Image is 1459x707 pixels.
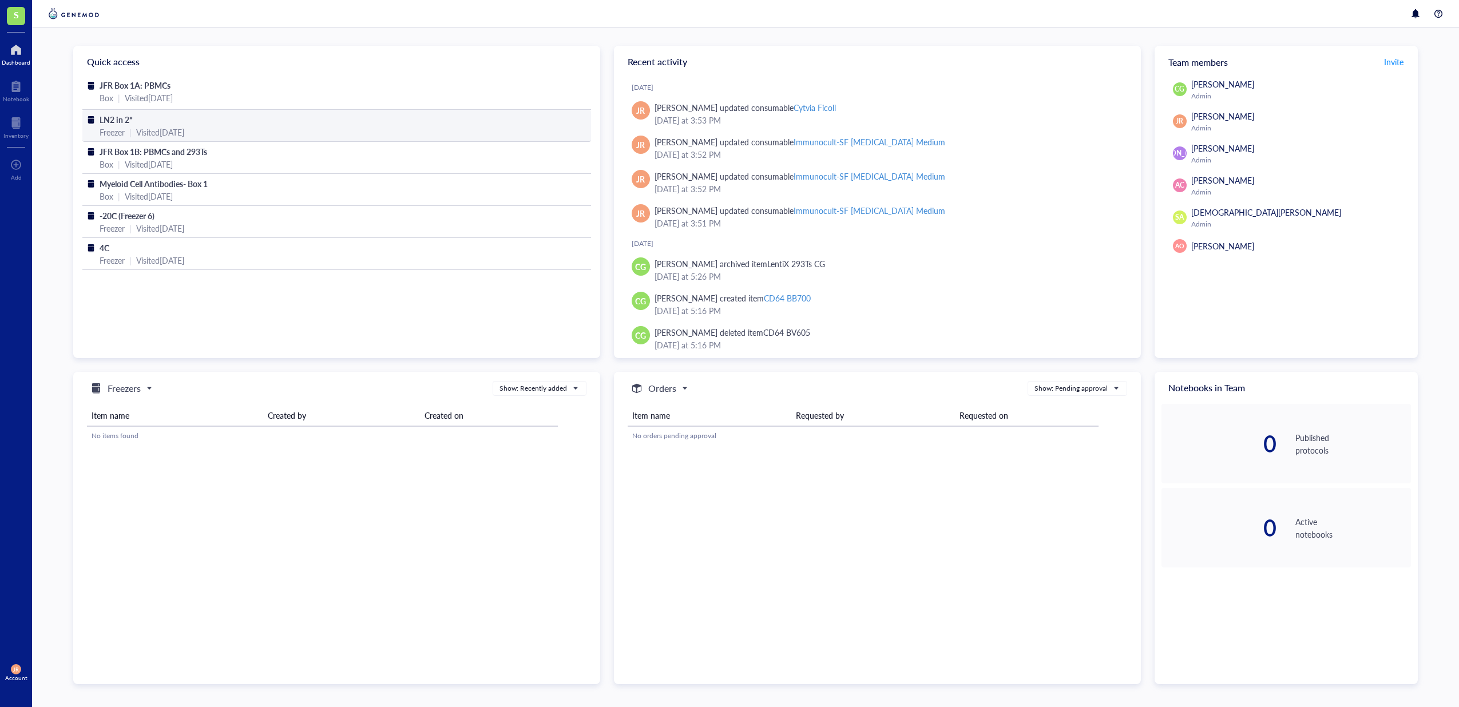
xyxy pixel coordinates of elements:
[100,158,113,170] div: Box
[1191,156,1406,165] div: Admin
[794,136,945,148] div: Immunocult-SF [MEDICAL_DATA] Medium
[3,132,29,139] div: Inventory
[623,200,1132,234] a: JR[PERSON_NAME] updated consumableImmunocult-SF [MEDICAL_DATA] Medium[DATE] at 3:51 PM
[1295,515,1411,541] div: Active notebooks
[100,254,125,267] div: Freezer
[1175,212,1184,223] span: SA
[655,170,946,182] div: [PERSON_NAME] updated consumable
[11,174,22,181] div: Add
[794,170,945,182] div: Immunocult-SF [MEDICAL_DATA] Medium
[136,126,184,138] div: Visited [DATE]
[499,383,567,394] div: Show: Recently added
[655,257,825,270] div: [PERSON_NAME] archived item
[623,287,1132,321] a: CG[PERSON_NAME] created itemCD64 BB700[DATE] at 5:16 PM
[3,77,29,102] a: Notebook
[655,304,1123,317] div: [DATE] at 5:16 PM
[1161,517,1277,539] div: 0
[100,178,208,189] span: Myeloid Cell Antibodies- Box 1
[1191,240,1254,252] span: [PERSON_NAME]
[87,405,263,426] th: Item name
[100,146,207,157] span: JFR Box 1B: PBMCs and 293Ts
[1191,188,1406,197] div: Admin
[125,92,173,104] div: Visited [DATE]
[129,254,132,267] div: |
[420,405,558,426] th: Created on
[655,292,811,304] div: [PERSON_NAME] created item
[3,96,29,102] div: Notebook
[13,666,18,673] span: JR
[623,131,1132,165] a: JR[PERSON_NAME] updated consumableImmunocult-SF [MEDICAL_DATA] Medium[DATE] at 3:52 PM
[636,138,645,151] span: JR
[628,405,791,426] th: Item name
[655,114,1123,126] div: [DATE] at 3:53 PM
[100,242,109,253] span: 4C
[623,165,1132,200] a: JR[PERSON_NAME] updated consumableImmunocult-SF [MEDICAL_DATA] Medium[DATE] at 3:52 PM
[100,92,113,104] div: Box
[129,126,132,138] div: |
[1383,53,1404,71] button: Invite
[655,270,1123,283] div: [DATE] at 5:26 PM
[100,210,154,221] span: -20C (Freezer 6)
[764,292,811,304] div: CD64 BB700
[632,431,1094,441] div: No orders pending approval
[1191,124,1406,133] div: Admin
[1161,432,1277,455] div: 0
[118,92,120,104] div: |
[648,382,676,395] h5: Orders
[655,204,946,217] div: [PERSON_NAME] updated consumable
[100,190,113,202] div: Box
[1152,148,1207,158] span: [PERSON_NAME]
[636,173,645,185] span: JR
[92,431,553,441] div: No items found
[632,83,1132,92] div: [DATE]
[623,97,1132,131] a: JR[PERSON_NAME] updated consumableCytvia Ficoll[DATE] at 3:53 PM
[125,190,173,202] div: Visited [DATE]
[655,148,1123,161] div: [DATE] at 3:52 PM
[129,222,132,235] div: |
[635,295,646,307] span: CG
[2,41,30,66] a: Dashboard
[655,136,946,148] div: [PERSON_NAME] updated consumable
[5,674,27,681] div: Account
[655,182,1123,195] div: [DATE] at 3:52 PM
[1155,46,1418,78] div: Team members
[614,46,1141,78] div: Recent activity
[263,405,420,426] th: Created by
[1191,206,1341,218] span: [DEMOGRAPHIC_DATA][PERSON_NAME]
[636,104,645,117] span: JR
[655,326,810,339] div: [PERSON_NAME] deleted item
[794,102,836,113] div: Cytvia Ficoll
[767,258,825,269] div: LentiX 293Ts CG
[1191,174,1254,186] span: [PERSON_NAME]
[1155,372,1418,404] div: Notebooks in Team
[1175,180,1184,190] span: AC
[73,46,600,78] div: Quick access
[3,114,29,139] a: Inventory
[100,222,125,235] div: Freezer
[635,329,646,341] span: CG
[1175,84,1184,94] span: CG
[1175,241,1184,251] span: AO
[2,59,30,66] div: Dashboard
[136,222,184,235] div: Visited [DATE]
[955,405,1099,426] th: Requested on
[655,339,1123,351] div: [DATE] at 5:16 PM
[655,217,1123,229] div: [DATE] at 3:51 PM
[136,254,184,267] div: Visited [DATE]
[118,158,120,170] div: |
[1191,110,1254,122] span: [PERSON_NAME]
[1384,56,1404,67] span: Invite
[791,405,955,426] th: Requested by
[1176,116,1183,126] span: JR
[1295,431,1411,456] div: Published protocols
[635,260,646,273] span: CG
[100,80,171,91] span: JFR Box 1A: PBMCs
[118,190,120,202] div: |
[108,382,141,395] h5: Freezers
[636,207,645,220] span: JR
[794,205,945,216] div: Immunocult-SF [MEDICAL_DATA] Medium
[1191,142,1254,154] span: [PERSON_NAME]
[1191,220,1406,229] div: Admin
[1191,78,1254,90] span: [PERSON_NAME]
